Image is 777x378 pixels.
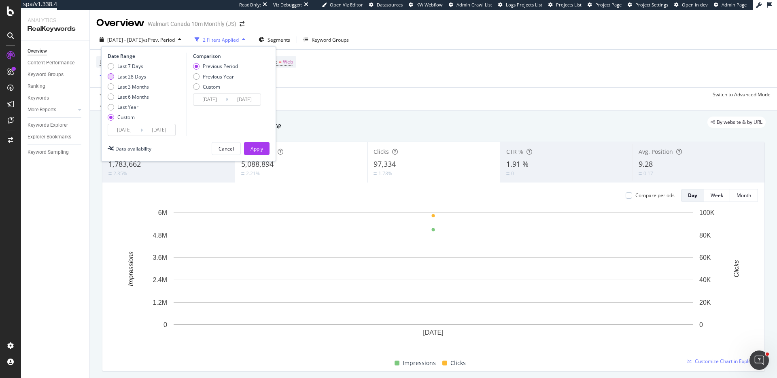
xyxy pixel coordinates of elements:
[283,56,293,68] span: Web
[403,358,436,368] span: Impressions
[203,83,220,90] div: Custom
[498,2,542,8] a: Logs Projects List
[255,33,293,46] button: Segments
[117,104,138,110] div: Last Year
[709,88,771,101] button: Switch to Advanced Mode
[117,93,149,100] div: Last 6 Months
[312,36,349,43] div: Keyword Groups
[330,2,363,8] span: Open Viz Editor
[96,16,144,30] div: Overview
[108,104,149,110] div: Last Year
[28,16,83,24] div: Analytics
[108,114,149,121] div: Custom
[193,73,238,80] div: Previous Year
[143,36,175,43] span: vs Prev. Period
[749,350,769,370] iframe: Intercom live chat
[273,2,302,8] div: Viz Debugger:
[682,2,708,8] span: Open in dev
[688,192,697,199] div: Day
[681,189,704,202] button: Day
[148,20,236,28] div: Walmart Canada 10m Monthly (JS)
[158,209,167,216] text: 6M
[714,2,747,8] a: Admin Page
[228,94,261,105] input: End Date
[193,63,238,70] div: Previous Period
[588,2,622,8] a: Project Page
[203,63,238,70] div: Previous Period
[117,83,149,90] div: Last 3 Months
[96,33,185,46] button: [DATE] - [DATE]vsPrev. Period
[193,53,263,59] div: Comparison
[704,189,730,202] button: Week
[109,208,758,349] svg: A chart.
[28,82,84,91] a: Ranking
[374,159,396,169] span: 97,334
[108,93,149,100] div: Last 6 Months
[28,133,71,141] div: Explorer Bookmarks
[699,299,711,306] text: 20K
[244,142,270,155] button: Apply
[737,192,751,199] div: Month
[28,47,47,55] div: Overview
[506,148,523,155] span: CTR %
[695,358,758,365] span: Customize Chart in Explorer
[115,145,151,152] div: Data availability
[108,83,149,90] div: Last 3 Months
[733,260,740,278] text: Clicks
[203,36,239,43] div: 2 Filters Applied
[300,33,352,46] button: Keyword Groups
[239,2,261,8] div: ReadOnly:
[203,73,234,80] div: Previous Year
[279,58,282,65] span: =
[28,70,64,79] div: Keyword Groups
[28,121,84,130] a: Keywords Explorer
[369,2,403,8] a: Datasources
[635,2,668,8] span: Project Settings
[28,106,56,114] div: More Reports
[506,159,529,169] span: 1.91 %
[416,2,443,8] span: KW Webflow
[96,88,120,101] button: Apply
[193,94,226,105] input: Start Date
[240,21,244,27] div: arrow-right-arrow-left
[193,83,238,90] div: Custom
[28,148,84,157] a: Keyword Sampling
[28,24,83,34] div: RealKeywords
[378,170,392,177] div: 1.78%
[108,73,149,80] div: Last 28 Days
[699,276,711,283] text: 40K
[108,53,185,59] div: Date Range
[628,2,668,8] a: Project Settings
[163,321,167,328] text: 0
[251,145,263,152] div: Apply
[409,2,443,8] a: KW Webflow
[511,170,514,177] div: 0
[267,36,290,43] span: Segments
[506,2,542,8] span: Logs Projects List
[423,329,443,336] text: [DATE]
[595,2,622,8] span: Project Page
[117,63,143,70] div: Last 7 Days
[28,59,84,67] a: Content Performance
[28,70,84,79] a: Keyword Groups
[100,58,115,65] span: Device
[635,192,675,199] div: Compare periods
[28,121,68,130] div: Keywords Explorer
[241,172,244,175] img: Equal
[28,59,74,67] div: Content Performance
[639,159,653,169] span: 9.28
[450,358,466,368] span: Clicks
[96,71,129,81] button: Add Filter
[212,142,241,155] button: Cancel
[108,159,141,169] span: 1,783,662
[28,106,76,114] a: More Reports
[28,133,84,141] a: Explorer Bookmarks
[699,254,711,261] text: 60K
[117,114,135,121] div: Custom
[707,117,766,128] div: legacy label
[143,124,175,136] input: End Date
[456,2,492,8] span: Admin Crawl List
[191,33,248,46] button: 2 Filters Applied
[374,148,389,155] span: Clicks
